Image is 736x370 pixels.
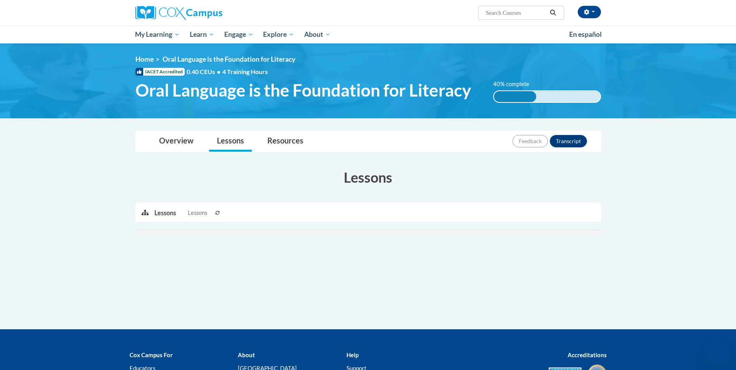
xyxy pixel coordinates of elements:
span: Lessons [188,209,207,217]
b: Accreditations [568,351,607,358]
a: Resources [260,131,311,152]
div: Main menu [124,26,613,43]
button: Account Settings [578,6,601,18]
b: Help [346,351,358,358]
span: 0.40 CEUs [187,67,222,76]
img: Cox Campus [135,6,222,20]
a: My Learning [130,26,185,43]
span: IACET Accredited [135,68,185,76]
a: Engage [219,26,258,43]
button: Transcript [550,135,587,147]
a: Learn [185,26,219,43]
span: Explore [263,30,294,39]
button: Feedback [513,135,548,147]
span: • [217,68,220,75]
span: En español [569,30,602,38]
a: Home [135,55,154,63]
b: Cox Campus For [130,351,173,358]
span: Oral Language is the Foundation for Literacy [163,55,295,63]
label: 40% complete [493,80,538,88]
p: Lessons [154,209,176,217]
span: Engage [224,30,253,39]
a: Explore [258,26,299,43]
a: En español [564,26,607,43]
iframe: Button to launch messaging window [705,339,730,364]
a: Lessons [209,131,252,152]
a: About [299,26,336,43]
button: Search [547,8,559,17]
span: Oral Language is the Foundation for Literacy [135,80,471,100]
span: My Learning [135,30,180,39]
span: About [304,30,331,39]
span: Learn [190,30,214,39]
span: 4 Training Hours [222,68,268,75]
div: 40% complete [494,91,536,102]
a: Cox Campus [135,6,283,20]
b: About [238,351,255,358]
h3: Lessons [135,168,601,187]
a: Overview [151,131,201,152]
input: Search Courses [485,8,547,17]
